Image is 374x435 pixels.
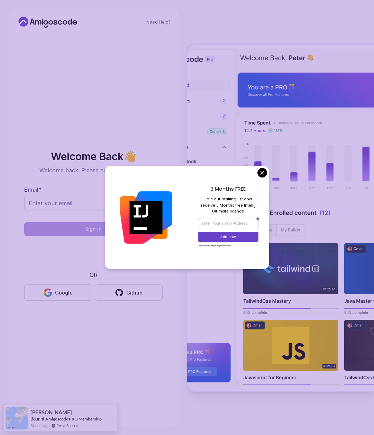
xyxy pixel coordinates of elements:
h2: Welcome Back [24,151,163,162]
div: Sign in [85,226,102,233]
a: Amigoscode PRO Membership [45,416,102,422]
div: Github [126,289,143,296]
a: ProveSource [56,423,78,428]
a: Home link [17,17,79,28]
div: Google [55,289,73,296]
p: OR [90,271,98,279]
span: [PERSON_NAME] [30,409,72,415]
a: Need Help? [146,19,171,25]
img: provesource social proof notification image [6,407,28,429]
button: Sign in [24,222,163,236]
iframe: Widget containing checkbox for hCaptcha security challenge [41,240,146,266]
label: Email * [24,186,42,193]
span: 3 hours ago [30,423,49,428]
p: Welcome back! Please enter your details. [24,166,163,174]
input: Enter your email [24,196,163,210]
button: Github [95,284,163,301]
button: Google [24,284,92,301]
span: 👋 [122,149,138,164]
span: Bought [30,416,45,422]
